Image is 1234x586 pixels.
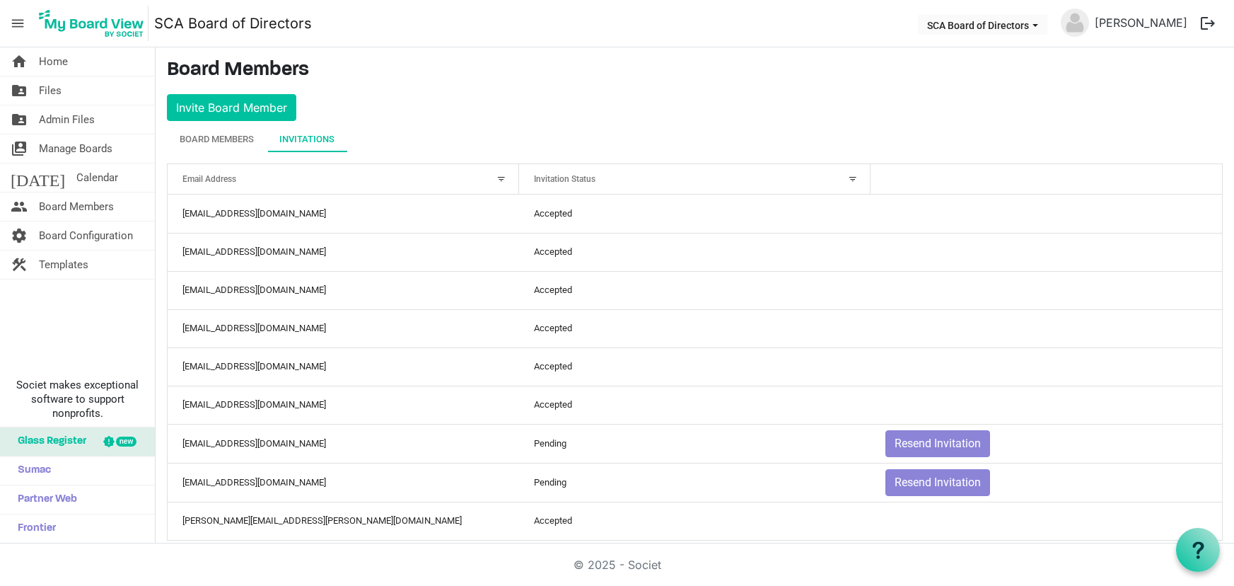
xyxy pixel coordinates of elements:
button: logout [1193,8,1223,38]
span: Email Address [182,174,236,184]
span: construction [11,251,28,279]
span: Frontier [11,515,56,543]
div: tab-header [167,127,1223,152]
a: © 2025 - Societ [574,558,661,572]
a: [PERSON_NAME] [1089,8,1193,37]
span: Sumac [11,456,51,485]
td: is template cell column header [871,195,1222,233]
td: is template cell column header [871,386,1222,424]
div: new [116,437,136,447]
td: Resend Invitation is template cell column header [871,424,1222,463]
span: Files [39,76,62,105]
td: Accepted column header Invitation Status [519,347,871,386]
td: Accepted column header Invitation Status [519,271,871,309]
span: Board Members [39,193,114,221]
span: people [11,193,28,221]
td: is template cell column header [871,271,1222,309]
span: Manage Boards [39,134,112,163]
img: My Board View Logo [35,6,149,41]
td: bmbstock1992@gmail.com column header Email Address [168,309,519,347]
span: Home [39,47,68,76]
span: Board Configuration [39,222,133,250]
td: is template cell column header [871,309,1222,347]
td: sanam@futureshuswap.com column header Email Address [168,463,519,502]
td: Pending column header Invitation Status [519,424,871,463]
img: no-profile-picture.svg [1061,8,1089,37]
td: Accepted column header Invitation Status [519,502,871,540]
span: Societ makes exceptional software to support nonprofits. [6,378,149,420]
a: SCA Board of Directors [154,9,312,38]
button: Resend Invitation [885,430,990,457]
td: marianhardy55@gmail.com column header Email Address [168,424,519,463]
button: Invite Board Member [167,94,296,121]
td: Resend Invitation is template cell column header [871,463,1222,502]
span: Calendar [76,163,118,192]
button: SCA Board of Directors dropdownbutton [918,15,1047,35]
span: switch_account [11,134,28,163]
td: Accepted column header Invitation Status [519,309,871,347]
span: [DATE] [11,163,65,192]
td: tgibson@shuswapchildrens.ca column header Email Address [168,195,519,233]
td: jyoung107@hotmail.com column header Email Address [168,347,519,386]
td: Accepted column header Invitation Status [519,233,871,271]
span: Glass Register [11,427,86,456]
td: Pending column header Invitation Status [519,463,871,502]
span: settings [11,222,28,250]
td: kschneider@shuswapchildrens.ca column header Email Address [168,233,519,271]
td: lauraigibson18@gmail.com column header Email Address [168,386,519,424]
div: Board Members [180,132,254,146]
span: Invitation Status [534,174,595,184]
td: Accepted column header Invitation Status [519,195,871,233]
td: monicakriese@gmail.com column header Email Address [168,271,519,309]
span: Admin Files [39,105,95,134]
td: is template cell column header [871,347,1222,386]
td: Accepted column header Invitation Status [519,386,871,424]
h3: Board Members [167,59,1223,83]
span: Templates [39,251,88,279]
div: Invitations [279,132,334,146]
span: Partner Web [11,486,77,514]
span: folder_shared [11,105,28,134]
span: folder_shared [11,76,28,105]
td: shawneen.moorhouse@gmail.com column header Email Address [168,502,519,540]
td: is template cell column header [871,233,1222,271]
button: Resend Invitation [885,469,990,496]
span: home [11,47,28,76]
span: menu [4,10,31,37]
a: My Board View Logo [35,6,154,41]
td: is template cell column header [871,502,1222,540]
